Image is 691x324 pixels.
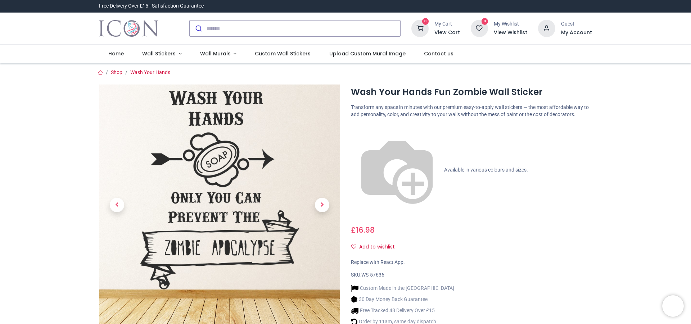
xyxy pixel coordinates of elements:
a: 0 [411,25,429,31]
p: Transform any space in minutes with our premium easy-to-apply wall stickers — the most affordable... [351,104,592,118]
span: 16.98 [356,225,375,235]
div: Free Delivery Over £15 - Satisfaction Guarantee [99,3,204,10]
h1: Wash Your Hands Fun Zombie Wall Sticker [351,86,592,98]
span: WS-57636 [361,272,384,278]
div: Guest [561,20,592,28]
span: £ [351,225,375,235]
span: Available in various colours and sizes. [444,166,528,172]
a: Wash Your Hands [130,69,170,75]
a: View Wishlist [494,29,527,36]
a: My Account [561,29,592,36]
a: 0 [471,25,488,31]
span: Wall Murals [200,50,231,57]
span: Next [315,198,329,212]
span: Upload Custom Mural Image [329,50,406,57]
a: Next [304,121,340,289]
a: View Cart [434,29,460,36]
img: color-wheel.png [351,124,443,216]
span: Custom Wall Stickers [255,50,311,57]
li: Free Tracked 48 Delivery Over £15 [351,307,454,314]
iframe: Customer reviews powered by Trustpilot [441,3,592,10]
a: Wall Murals [191,45,246,63]
button: Add to wishlistAdd to wishlist [351,241,401,253]
div: Replace with React App. [351,259,592,266]
a: Previous [99,121,135,289]
div: My Cart [434,20,460,28]
div: My Wishlist [494,20,527,28]
i: Add to wishlist [351,244,356,249]
sup: 0 [422,18,429,25]
li: 30 Day Money Back Guarantee [351,296,454,303]
sup: 0 [482,18,488,25]
li: Custom Made in the [GEOGRAPHIC_DATA] [351,284,454,292]
a: Logo of Icon Wall Stickers [99,18,158,38]
img: Icon Wall Stickers [99,18,158,38]
span: Previous [110,198,124,212]
button: Submit [190,20,207,36]
div: SKU: [351,271,592,279]
a: Wall Stickers [133,45,191,63]
span: Home [108,50,124,57]
a: Shop [111,69,122,75]
iframe: Brevo live chat [662,295,684,317]
span: Contact us [424,50,453,57]
span: Wall Stickers [142,50,176,57]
